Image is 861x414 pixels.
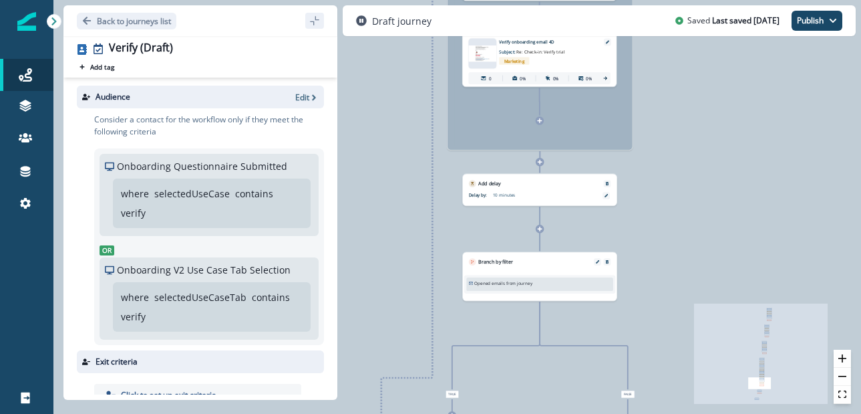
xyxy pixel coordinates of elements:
[499,45,574,55] p: Subject:
[462,174,617,206] div: Add delayRemoveDelay by:10 minutes
[602,181,612,185] button: Remove
[394,391,510,398] div: True
[372,14,432,28] p: Draft journey
[586,75,592,81] p: 0%
[452,302,540,390] g: Edge from 24cab4de-c109-44d4-a14a-cdc01992dfaa to node-edge-label9bb5c2b7-a400-49f9-86dd-f20934da...
[117,263,291,277] p: Onboarding V2 Use Case Tab Selection
[540,302,628,390] g: Edge from 24cab4de-c109-44d4-a14a-cdc01992dfaa to node-edge-label4a4ca213-91ee-46e1-af4e-d3621418...
[100,245,114,255] span: Or
[489,75,492,81] p: 0
[570,391,685,398] div: False
[121,290,149,304] p: where
[295,92,309,103] p: Edit
[121,206,146,220] p: verify
[154,290,246,304] p: selectedUseCaseTab
[109,41,173,56] div: Verify (Draft)
[117,159,287,173] p: Onboarding Questionnaire Submitted
[834,386,851,404] button: fit view
[96,356,138,368] p: Exit criteria
[17,12,36,31] img: Inflection
[469,192,493,198] p: Delay by:
[97,15,171,27] p: Back to journeys list
[792,11,842,31] button: Publish
[474,280,532,286] p: Opened emails from journey
[468,45,496,62] img: email asset unavailable
[94,114,324,138] p: Consider a contact for the workflow only if they meet the following criteria
[592,260,602,264] button: Edit
[478,258,513,266] p: Branch by filter
[295,92,319,103] button: Edit
[96,91,130,103] p: Audience
[462,20,617,87] div: Send emailRemoveemail asset unavailableVerify onboarding email 4DSubject: Re: Check-in: Verify tr...
[602,260,612,264] button: Remove
[121,389,216,401] p: Click to set up exit criteria
[446,391,458,398] span: True
[90,63,114,71] p: Add tag
[462,252,617,301] div: Branch by filterEditRemoveOpened emails from journey
[834,368,851,386] button: zoom out
[516,49,564,55] span: Re: Check-in: Verify trial
[499,57,529,64] span: Marketing
[621,391,635,398] span: False
[154,187,230,201] p: selectedUseCase
[499,39,595,45] p: Verify onboarding email 4D
[687,15,710,27] p: Saved
[305,13,324,29] button: sidebar collapse toggle
[235,187,273,201] p: contains
[77,62,117,72] button: Add tag
[478,180,500,187] p: Add delay
[520,75,526,81] p: 0%
[553,75,559,81] p: 0%
[834,350,851,368] button: zoom in
[493,192,568,198] p: 10 minutes
[121,187,149,201] p: where
[77,13,176,29] button: Go back
[712,15,780,27] p: Last saved [DATE]
[252,290,290,304] p: contains
[121,310,146,324] p: verify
